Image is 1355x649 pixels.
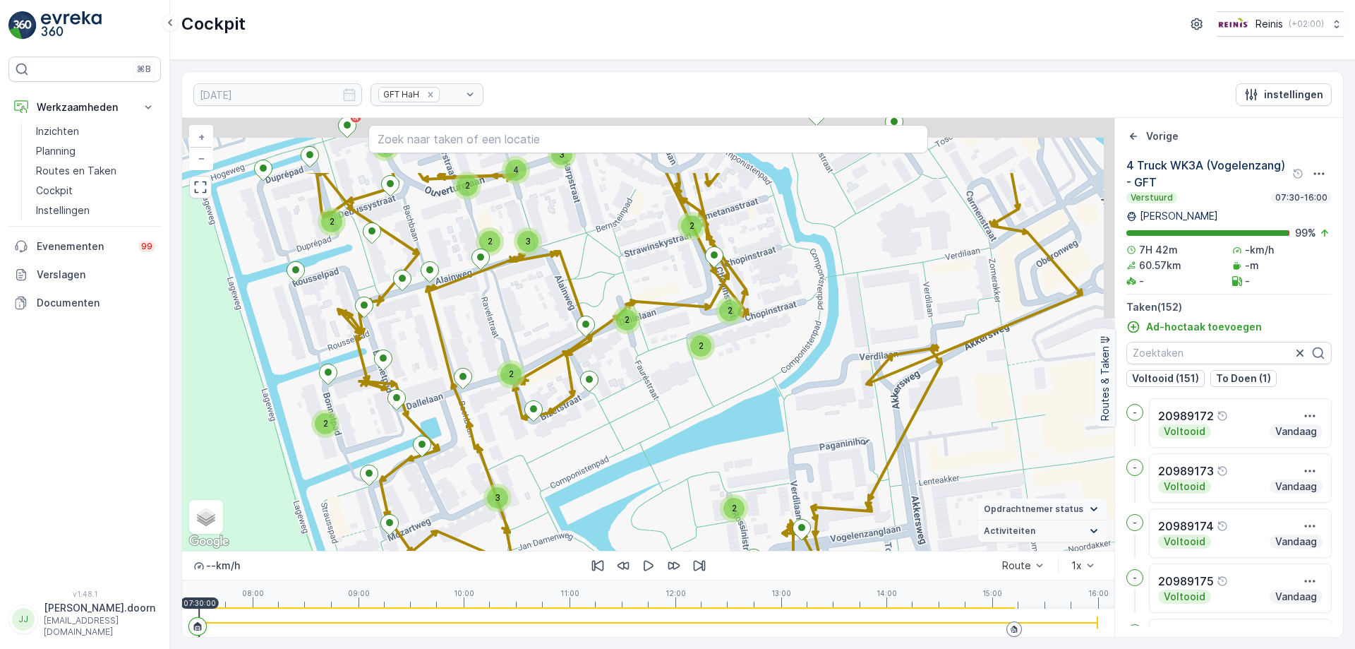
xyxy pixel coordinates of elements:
[497,360,525,388] div: 2
[1139,274,1144,288] p: -
[191,148,212,169] a: Uitzoomen
[1236,83,1332,106] button: instellingen
[1292,168,1303,179] div: help tooltippictogram
[242,589,264,597] p: 08:00
[877,589,897,597] p: 14:00
[560,589,579,597] p: 11:00
[625,314,630,325] span: 2
[1133,572,1137,583] p: -
[1289,18,1324,30] p: ( +02:00 )
[36,184,73,198] p: Cockpit
[1162,535,1207,549] p: Voltooid
[137,64,151,75] p: ⌘B
[1217,576,1228,587] div: help tooltippictogram
[330,216,335,227] span: 2
[348,589,370,597] p: 09:00
[36,144,76,158] p: Planning
[1126,129,1179,143] a: Vorige
[1295,226,1316,240] p: 99 %
[1217,11,1344,37] button: Reinis(+02:00)
[689,220,694,231] span: 2
[1002,560,1031,571] div: Route
[198,152,205,164] span: −
[1217,465,1228,477] div: help tooltippictogram
[1274,590,1318,604] p: Vandaag
[1088,589,1109,597] p: 16:00
[186,532,232,551] a: Dit gebied openen in Google Maps (er wordt een nieuw venster geopend)
[1129,192,1174,203] p: Verstuurd
[1210,370,1277,387] button: To Doen (1)
[1274,535,1318,549] p: Vandaag
[613,306,641,334] div: 2
[206,559,240,573] p: -- km/h
[193,83,362,106] input: dd/mm/yyyy
[198,131,205,143] span: +
[525,236,531,246] span: 3
[483,484,512,512] div: 3
[1274,424,1318,439] p: Vandaag
[1158,518,1214,535] p: 20989174
[30,141,161,161] a: Planning
[323,418,328,429] span: 2
[30,161,161,181] a: Routes en Taken
[37,268,155,282] p: Verslagen
[183,599,216,607] p: 07:30:00
[1255,17,1283,31] p: Reinis
[502,156,530,184] div: 4
[1158,407,1214,424] p: 20989172
[699,340,704,351] span: 2
[8,289,161,317] a: Documenten
[984,504,1083,515] span: Opdrachtnemer status
[8,590,161,598] span: v 1.48.1
[984,525,1035,537] span: Activiteiten
[8,261,161,289] a: Verslagen
[1158,573,1214,590] p: 20989175
[368,125,928,153] input: Zoek naar taken of een locatie
[1162,480,1207,494] p: Voltooid
[37,100,133,114] p: Werkzaamheden
[1245,258,1259,273] p: -m
[1098,346,1112,421] p: Routes & Taken
[1217,410,1228,422] div: help tooltippictogram
[1126,300,1332,314] p: Taken ( 152 )
[44,601,155,615] p: [PERSON_NAME].doorn
[1146,320,1262,334] p: Ad-hoctaak toevoegen
[44,615,155,638] p: [EMAIL_ADDRESS][DOMAIN_NAME]
[36,124,79,138] p: Inzichten
[186,532,232,551] img: Google
[1132,371,1199,386] p: Voltooid (151)
[1245,274,1250,288] p: -
[191,126,212,148] a: In zoomen
[720,494,748,523] div: 2
[495,492,500,503] span: 3
[1274,192,1329,203] p: 07:30-16:00
[8,93,161,121] button: Werkzaamheden
[8,11,37,40] img: logo
[677,212,706,240] div: 2
[37,239,130,254] p: Evenementen
[982,589,1002,597] p: 15:00
[1126,342,1332,364] input: Zoektaken
[1217,520,1228,532] div: help tooltippictogram
[1139,258,1181,273] p: 60.57km
[8,232,161,261] a: Evenementen99
[191,501,222,532] a: Layers
[30,121,161,141] a: Inzichten
[1264,88,1323,102] p: instellingen
[12,608,35,631] div: JJ
[30,201,161,220] a: Instellingen
[1162,424,1207,439] p: Voltooid
[36,203,90,218] p: Instellingen
[513,165,519,175] span: 4
[1071,560,1082,571] div: 1x
[8,601,161,638] button: JJ[PERSON_NAME].doorn[EMAIL_ADDRESS][DOMAIN_NAME]
[514,227,542,256] div: 3
[978,520,1107,542] summary: Activiteiten
[1139,243,1178,257] p: 7H 42m
[1216,371,1271,386] p: To Doen (1)
[771,589,791,597] p: 13:00
[30,181,161,201] a: Cockpit
[465,180,470,191] span: 2
[1133,517,1137,528] p: -
[687,332,715,360] div: 2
